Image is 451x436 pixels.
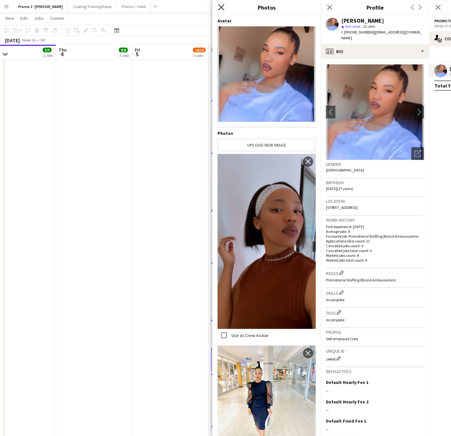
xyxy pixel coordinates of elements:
h3: Listerine - Checkers [PERSON_NAME] [211,329,283,341]
app-card-role: Promotional Staffing (Brand Ambassadors)1/109:00-17:00 (8h)[PERSON_NAME] [211,348,283,371]
div: CAT [40,38,46,42]
h3: Tags [326,309,424,316]
app-job-card: 09:00-17:00 (8h)1/1Aveeno KZN - Clicks [GEOGRAPHIC_DATA] Aveeno KZN - Clicks [GEOGRAPHIC_DATA]1 R... [211,100,283,150]
span: Jobs [34,15,44,21]
div: 2 Jobs [43,53,53,58]
label: Use as Crew Avatar [230,333,269,338]
h3: Listerine - Checkers Hyper [GEOGRAPHIC_DATA] [211,272,283,283]
span: Thu [59,47,67,53]
h3: Gender [326,161,424,167]
span: [STREET_ADDRESS] [326,205,358,210]
h3: Profile [326,329,424,335]
h3: Default fees [326,369,424,374]
h3: Default Hourly Fee 1 [326,379,368,385]
span: 6 [210,50,218,58]
p: Cancelled jobs count: 0 [326,243,424,248]
span: [DATE] (27 years) [326,186,353,191]
div: [PERSON_NAME] [341,18,384,24]
h4: Photos [218,130,316,136]
app-job-card: 09:00-17:00 (8h)1/1Aveeno KZN - Clicks [GEOGRAPHIC_DATA] Aveeno KZN - Clicks [GEOGRAPHIC_DATA]1 R... [211,153,283,203]
div: -- [326,388,424,394]
h3: Roles [326,270,424,276]
div: -- [326,426,424,432]
app-card-role: Promotional Staffing (Brand Ambassadors)1/109:00-17:00 (8h)[PERSON_NAME] [211,402,283,424]
div: Bio [321,44,429,59]
h3: Work history [326,217,424,223]
p: Cancelled jobs total count: 0 [326,248,424,253]
h3: Skills [326,289,424,296]
app-job-card: Updated09:00-17:00 (8h)1/1Listerine - Checkers [PERSON_NAME] Listerine - Checkers [PERSON_NAME]1 ... [211,315,283,371]
a: Comms [48,14,67,22]
img: Crew avatar [218,26,316,122]
span: 5/5 [43,48,52,52]
span: 14/18 [193,48,206,52]
p: Applications total count: 21 [326,239,424,243]
h3: Aveeno KZN - Clicks [GEOGRAPHIC_DATA] [211,110,283,121]
span: Fri [135,47,140,53]
app-card-role: Promotional Staffing (Brand Ambassadors)1/109:00-17:00 (8h)[PERSON_NAME] [211,181,283,203]
h3: Unique ID [326,348,424,354]
h3: Listerine - Checkers Raslouw Lifestyle Centre [211,383,283,394]
span: 8/8 [119,48,128,52]
span: 22.1km [362,24,376,29]
p: Incomplete [326,297,424,302]
a: Edit [18,14,30,22]
h4: Avatar [218,18,316,24]
span: Edit [20,15,28,21]
span: [DEMOGRAPHIC_DATA] [326,168,364,172]
span: Promotional Staffing (Brand Ambassadors) [326,278,396,282]
a: View [3,14,17,22]
h3: Aveeno KZN - Clicks [GEOGRAPHIC_DATA] [211,162,283,173]
p: Worked jobs total count: 4 [326,258,424,263]
app-job-card: 09:00-17:00 (8h)1/1Listerine - Checkers Hyper [GEOGRAPHIC_DATA] Listerine - Checkers Hyper [GEOGR... [211,263,283,312]
button: Promo 1 - Faith [117,0,152,13]
div: [DATE] [5,37,20,43]
div: -- [326,407,424,413]
div: 6 Jobs [193,53,205,58]
span: View [5,15,14,21]
h3: Aveeno KZN - Clicks [GEOGRAPHIC_DATA][DATE] [211,57,283,69]
h3: Location [326,198,424,204]
div: 14406 [326,355,424,362]
button: Promo 2 - [PERSON_NAME] [13,0,68,13]
p: Incomplete [326,317,424,322]
h3: Profile [321,3,429,11]
span: | [EMAIL_ADDRESS][DOMAIN_NAME] [341,30,422,40]
button: Upload new image [218,139,316,151]
div: Open photos pop-in [411,147,424,160]
img: Crew photo 1082999 [218,154,316,329]
div: Updated [211,205,283,210]
div: Updated [211,315,283,320]
span: 4 [58,50,67,58]
p: Average jobs: 4 [326,229,424,234]
h3: Default Hourly Fee 2 [326,399,368,405]
h3: Photos [212,3,321,11]
span: Not rated [345,24,360,29]
span: Week 36 [21,38,37,42]
h3: Birthday [326,180,424,186]
button: Casting/Training Dates [68,0,117,13]
p: First experience: [DATE] [326,224,424,229]
app-card-role: Promotional Staffing (Brand Ambassadors)1/109:00-17:00 (8h)[PERSON_NAME] [211,128,283,150]
app-card-role: Promotional Staffing (Brand Ambassadors)1/109:00-17:00 (8h)[PERSON_NAME] [211,76,283,98]
span: Sat [211,47,218,53]
app-job-card: 09:00-17:00 (8h)1/1Listerine - Checkers Raslouw Lifestyle Centre Listerine - Checkers Raslouw Lif... [211,374,283,424]
p: Self-employed Crew [326,336,424,341]
p: Worked jobs count: 4 [326,253,424,258]
h3: Default Fixed Fee 1 [326,418,366,424]
app-job-card: Updated09:00-17:00 (8h)1/1Listerine - Checkers Hyper Newmarket Listerine - Checkers Hyper Newmark... [211,205,283,260]
app-card-role: Promotional Staffing (Brand Ambassadors)1/109:00-17:00 (8h)[PERSON_NAME] [211,291,283,312]
span: t. [PHONE_NUMBER] [341,30,374,34]
app-card-role: Promotional Staffing (Brand Ambassadors)1/109:00-17:00 (8h)Thuto Mokgabudi [211,238,283,260]
h3: Listerine - Checkers Hyper Newmarket [211,219,283,231]
div: 3 Jobs [119,53,129,58]
app-job-card: 09:00-17:00 (8h)1/1Aveeno KZN - Clicks [GEOGRAPHIC_DATA][DATE] Aveeno KZN - Clicks [GEOGRAPHIC_DA... [211,48,283,98]
span: Comms [50,15,64,21]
